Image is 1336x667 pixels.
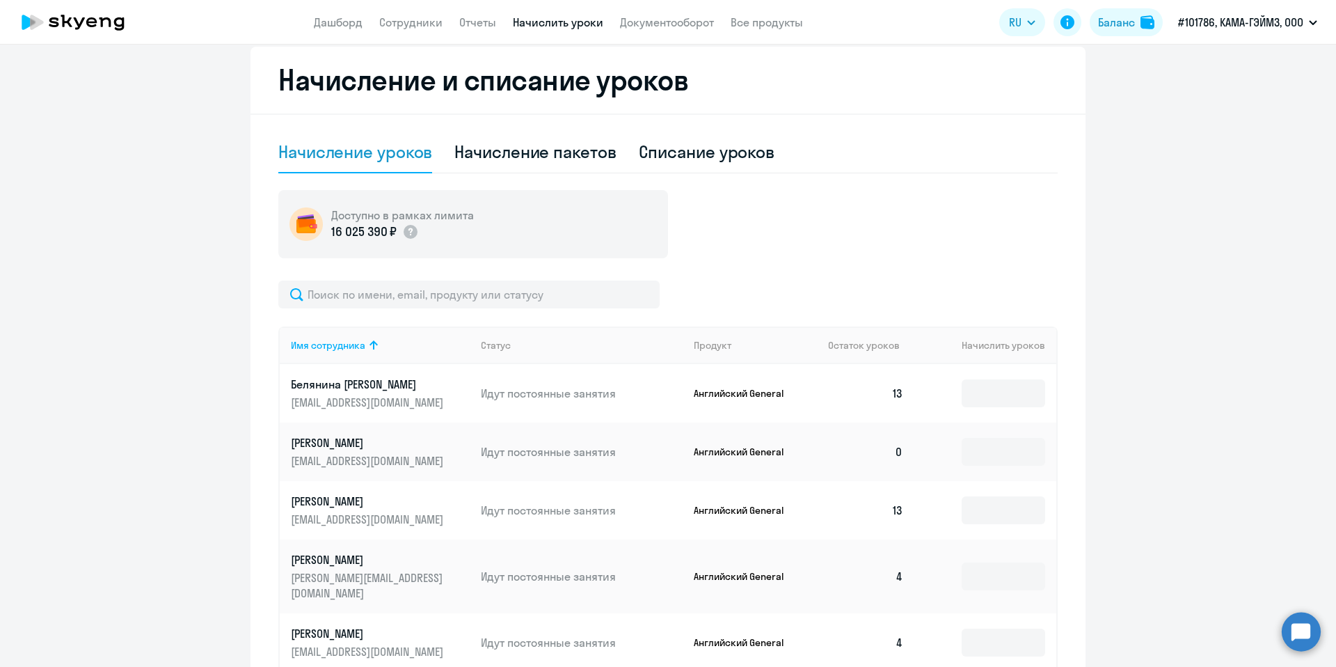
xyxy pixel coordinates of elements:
p: Идут постоянные занятия [481,503,683,518]
a: [PERSON_NAME][EMAIL_ADDRESS][DOMAIN_NAME] [291,626,470,659]
p: [EMAIL_ADDRESS][DOMAIN_NAME] [291,644,447,659]
div: Статус [481,339,511,352]
button: Балансbalance [1090,8,1163,36]
div: Статус [481,339,683,352]
p: Английский General [694,446,798,458]
p: Идут постоянные занятия [481,386,683,401]
td: 4 [817,540,914,613]
div: Списание уроков [639,141,775,163]
a: [PERSON_NAME][EMAIL_ADDRESS][DOMAIN_NAME] [291,435,470,469]
a: Белянина [PERSON_NAME][EMAIL_ADDRESS][DOMAIN_NAME] [291,377,470,410]
a: Сотрудники [379,15,443,29]
div: Начисление пакетов [454,141,616,163]
td: 0 [817,423,914,481]
h2: Начисление и списание уроков [278,63,1058,97]
button: RU [999,8,1045,36]
td: 13 [817,481,914,540]
p: 16 025 390 ₽ [331,223,397,241]
span: Остаток уроков [828,339,900,352]
div: Продукт [694,339,731,352]
p: Идут постоянные занятия [481,444,683,460]
div: Начисление уроков [278,141,432,163]
div: Баланс [1098,14,1135,31]
a: Все продукты [731,15,803,29]
div: Имя сотрудника [291,339,470,352]
p: [PERSON_NAME] [291,435,447,450]
th: Начислить уроков [914,327,1056,364]
a: Отчеты [459,15,496,29]
span: RU [1009,14,1021,31]
img: wallet-circle.png [289,207,323,241]
a: Дашборд [314,15,363,29]
p: [EMAIL_ADDRESS][DOMAIN_NAME] [291,512,447,527]
div: Имя сотрудника [291,339,365,352]
p: [EMAIL_ADDRESS][DOMAIN_NAME] [291,395,447,410]
button: #101786, КАМА-ГЭЙМЗ, ООО [1171,6,1324,39]
p: [PERSON_NAME] [291,626,447,641]
div: Продукт [694,339,818,352]
p: [PERSON_NAME] [291,552,447,567]
h5: Доступно в рамках лимита [331,207,474,223]
a: Документооборот [620,15,714,29]
img: balance [1140,15,1154,29]
p: Английский General [694,504,798,517]
a: Начислить уроки [513,15,603,29]
p: [EMAIL_ADDRESS][DOMAIN_NAME] [291,453,447,469]
p: Идут постоянные занятия [481,569,683,584]
div: Остаток уроков [828,339,914,352]
p: Идут постоянные занятия [481,635,683,650]
a: [PERSON_NAME][PERSON_NAME][EMAIL_ADDRESS][DOMAIN_NAME] [291,552,470,601]
p: Английский General [694,636,798,649]
p: Английский General [694,570,798,583]
p: Белянина [PERSON_NAME] [291,377,447,392]
p: [PERSON_NAME] [291,494,447,509]
td: 13 [817,364,914,423]
p: [PERSON_NAME][EMAIL_ADDRESS][DOMAIN_NAME] [291,570,447,601]
p: Английский General [694,387,798,400]
input: Поиск по имени, email, продукту или статусу [278,281,660,308]
p: #101786, КАМА-ГЭЙМЗ, ООО [1178,14,1303,31]
a: [PERSON_NAME][EMAIL_ADDRESS][DOMAIN_NAME] [291,494,470,527]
